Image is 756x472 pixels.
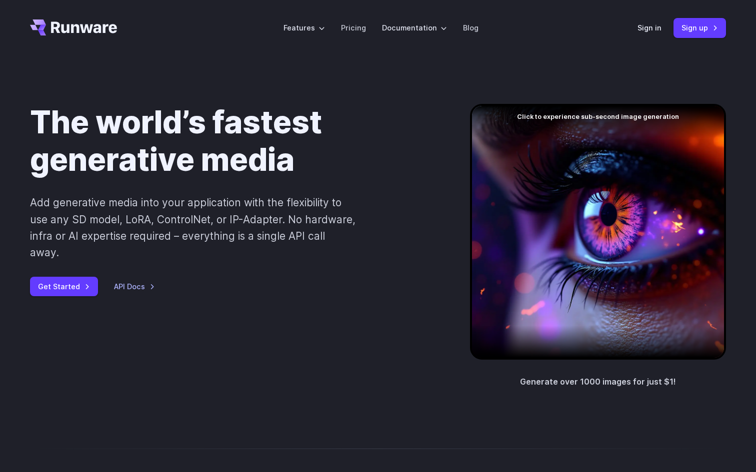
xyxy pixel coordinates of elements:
[30,104,438,178] h1: The world’s fastest generative media
[341,22,366,33] a: Pricing
[673,18,726,37] a: Sign up
[520,376,676,389] p: Generate over 1000 images for just $1!
[30,277,98,296] a: Get Started
[30,19,117,35] a: Go to /
[637,22,661,33] a: Sign in
[463,22,478,33] a: Blog
[382,22,447,33] label: Documentation
[283,22,325,33] label: Features
[30,194,356,261] p: Add generative media into your application with the flexibility to use any SD model, LoRA, Contro...
[114,281,155,292] a: API Docs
